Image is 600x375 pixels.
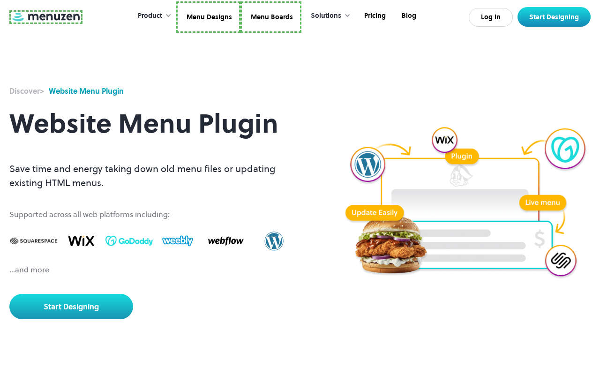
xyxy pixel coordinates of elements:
[469,8,513,27] a: Log In
[9,85,44,97] div: >
[49,85,124,97] div: Website Menu Plugin
[176,1,240,33] a: Menu Designs
[240,1,301,33] a: Menu Boards
[311,11,341,21] div: Solutions
[9,97,298,150] h1: Website Menu Plugin
[9,294,133,319] a: Start Designing
[9,264,298,275] div: ...and more
[517,7,591,27] a: Start Designing
[128,1,176,30] div: Product
[9,209,298,220] div: Supported across all web platforms including:
[355,1,393,33] a: Pricing
[301,1,355,30] div: Solutions
[9,86,40,96] strong: Discover
[138,11,162,21] div: Product
[9,162,298,190] p: Save time and energy taking down old menu files or updating existing HTML menus.
[393,1,423,33] a: Blog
